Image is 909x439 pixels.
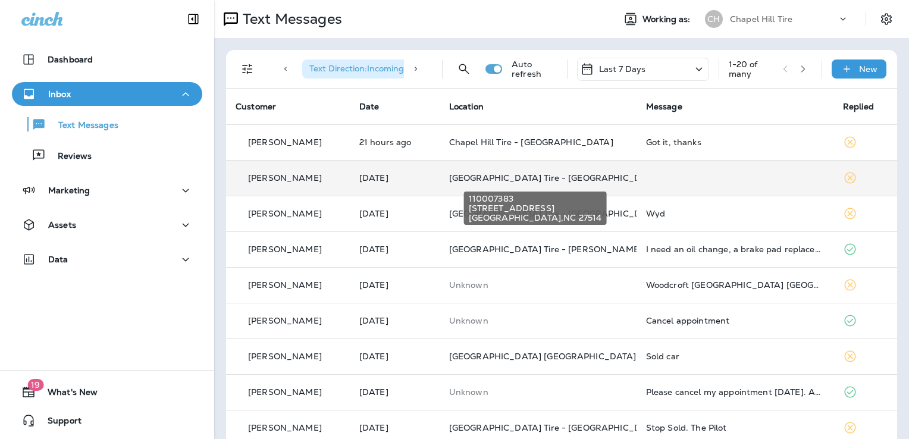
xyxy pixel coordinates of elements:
[449,244,735,255] span: [GEOGRAPHIC_DATA] Tire - [PERSON_NAME][GEOGRAPHIC_DATA]
[449,387,627,397] p: This customer does not have a last location and the phone number they messaged is not assigned to...
[248,244,322,254] p: [PERSON_NAME]
[238,10,342,28] p: Text Messages
[599,64,646,74] p: Last 7 Days
[12,82,202,106] button: Inbox
[449,173,661,183] span: [GEOGRAPHIC_DATA] Tire - [GEOGRAPHIC_DATA]
[646,387,824,397] div: Please cancel my appointment tomorrow. At university mall
[859,64,877,74] p: New
[248,209,322,218] p: [PERSON_NAME]
[27,379,43,391] span: 19
[646,209,824,218] div: Wyd
[359,423,430,432] p: Aug 16, 2025 09:06 AM
[359,352,430,361] p: Aug 17, 2025 09:13 AM
[48,89,71,99] p: Inbox
[646,316,824,325] div: Cancel appointment
[359,173,430,183] p: Aug 18, 2025 04:17 PM
[248,352,322,361] p: [PERSON_NAME]
[12,380,202,404] button: 19What's New
[12,247,202,271] button: Data
[248,316,322,325] p: [PERSON_NAME]
[449,137,613,148] span: Chapel Hill Tire - [GEOGRAPHIC_DATA]
[359,209,430,218] p: Aug 18, 2025 01:47 PM
[646,244,824,254] div: I need an oil change, a brake pad replacement, and a drive belt replacement. Can I come on Friday?
[729,59,773,79] div: 1 - 20 of many
[46,151,92,162] p: Reviews
[469,213,602,222] span: [GEOGRAPHIC_DATA] , NC 27514
[730,14,792,24] p: Chapel Hill Tire
[469,203,602,213] span: [STREET_ADDRESS]
[248,423,322,432] p: [PERSON_NAME]
[452,57,476,81] button: Search Messages
[48,220,76,230] p: Assets
[646,137,824,147] div: Got it, thanks
[248,137,322,147] p: [PERSON_NAME]
[236,57,259,81] button: Filters
[12,112,202,137] button: Text Messages
[469,194,602,203] span: 110007383
[359,387,430,397] p: Aug 17, 2025 08:14 AM
[12,213,202,237] button: Assets
[646,280,824,290] div: Woodcroft Durham NC
[48,186,90,195] p: Marketing
[359,101,380,112] span: Date
[705,10,723,28] div: CH
[12,143,202,168] button: Reviews
[248,387,322,397] p: [PERSON_NAME]
[36,387,98,402] span: What's New
[236,101,276,112] span: Customer
[248,173,322,183] p: [PERSON_NAME]
[449,280,627,290] p: This customer does not have a last location and the phone number they messaged is not assigned to...
[642,14,693,24] span: Working as:
[46,120,118,131] p: Text Messages
[449,316,627,325] p: This customer does not have a last location and the phone number they messaged is not assigned to...
[646,101,682,112] span: Message
[449,208,661,219] span: [GEOGRAPHIC_DATA] Tire - [GEOGRAPHIC_DATA]
[248,280,322,290] p: [PERSON_NAME]
[359,137,430,147] p: Aug 19, 2025 04:10 PM
[843,101,874,112] span: Replied
[646,352,824,361] div: Sold car
[512,59,557,79] p: Auto refresh
[359,280,430,290] p: Aug 17, 2025 04:52 PM
[36,416,82,430] span: Support
[309,63,404,74] span: Text Direction : Incoming
[12,409,202,432] button: Support
[359,244,430,254] p: Aug 18, 2025 12:44 PM
[48,255,68,264] p: Data
[646,423,824,432] div: Stop Sold. The Pilot
[359,316,430,325] p: Aug 17, 2025 10:56 AM
[48,55,93,64] p: Dashboard
[876,8,897,30] button: Settings
[12,48,202,71] button: Dashboard
[12,178,202,202] button: Marketing
[449,422,661,433] span: [GEOGRAPHIC_DATA] Tire - [GEOGRAPHIC_DATA]
[302,59,424,79] div: Text Direction:Incoming
[177,7,210,31] button: Collapse Sidebar
[449,101,484,112] span: Location
[449,351,738,362] span: [GEOGRAPHIC_DATA] [GEOGRAPHIC_DATA] - [GEOGRAPHIC_DATA]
